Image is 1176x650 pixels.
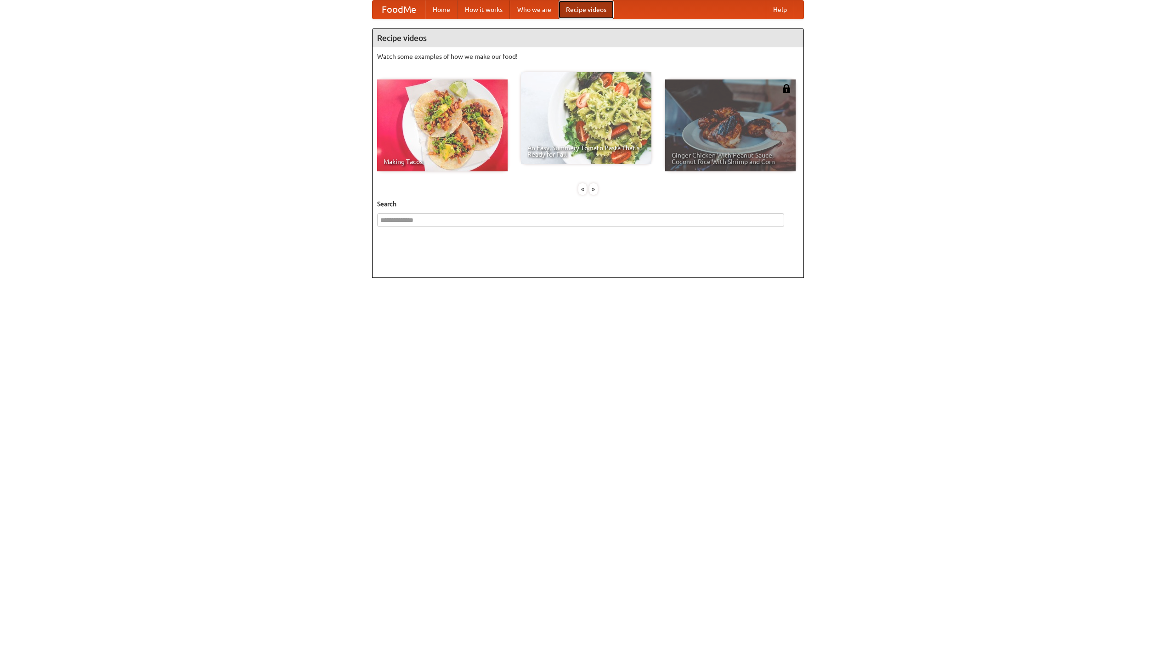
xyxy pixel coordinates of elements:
img: 483408.png [782,84,791,93]
div: » [589,183,598,195]
a: Recipe videos [559,0,614,19]
a: Home [425,0,458,19]
a: FoodMe [373,0,425,19]
a: Help [766,0,794,19]
a: Who we are [510,0,559,19]
span: Making Tacos [384,158,501,165]
div: « [578,183,587,195]
p: Watch some examples of how we make our food! [377,52,799,61]
span: An Easy, Summery Tomato Pasta That's Ready for Fall [527,145,645,158]
a: An Easy, Summery Tomato Pasta That's Ready for Fall [521,72,651,164]
a: How it works [458,0,510,19]
h4: Recipe videos [373,29,803,47]
a: Making Tacos [377,79,508,171]
h5: Search [377,199,799,209]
